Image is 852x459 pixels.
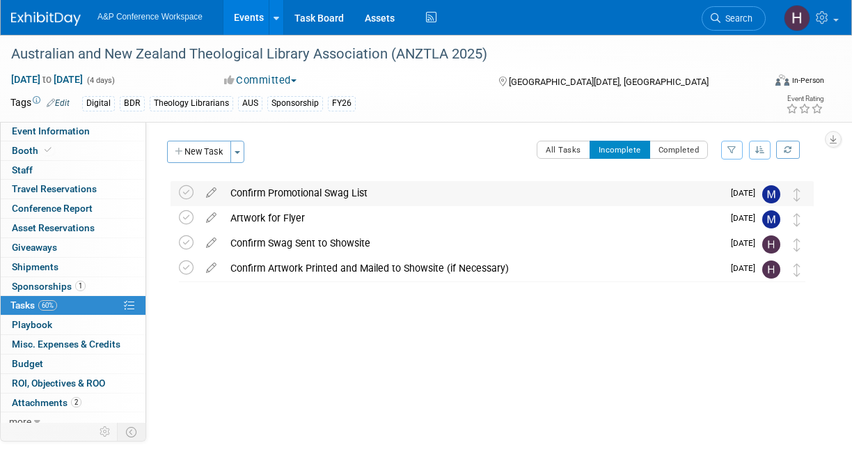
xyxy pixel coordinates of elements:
a: Edit [47,98,70,108]
div: AUS [238,96,262,111]
div: Confirm Artwork Printed and Mailed to Showsite (if Necessary) [223,256,723,280]
td: Tags [10,95,70,111]
button: Committed [219,73,302,88]
img: Hannah Siegel [784,5,810,31]
a: ROI, Objectives & ROO [1,374,145,393]
a: Refresh [776,141,800,159]
button: Completed [649,141,709,159]
a: Travel Reservations [1,180,145,199]
span: to [40,74,54,85]
span: [DATE] [731,263,762,273]
span: Playbook [12,319,52,330]
div: FY26 [328,96,356,111]
span: 2 [71,397,81,407]
img: Format-Inperson.png [775,75,789,86]
div: Event Format [706,72,824,93]
a: Conference Report [1,199,145,218]
span: [GEOGRAPHIC_DATA][DATE], [GEOGRAPHIC_DATA] [509,77,709,87]
i: Move task [794,213,800,226]
span: (4 days) [86,76,115,85]
a: Tasks60% [1,296,145,315]
span: ROI, Objectives & ROO [12,378,105,389]
a: Misc. Expenses & Credits [1,335,145,354]
a: Event Information [1,122,145,141]
a: Shipments [1,258,145,277]
a: edit [199,212,223,224]
span: Asset Reservations [12,222,95,233]
div: BDR [120,96,145,111]
div: Event Rating [786,95,823,102]
span: Sponsorships [12,281,86,292]
button: New Task [167,141,231,163]
span: Giveaways [12,242,57,253]
button: Incomplete [590,141,650,159]
span: Staff [12,164,33,176]
td: Toggle Event Tabs [118,423,146,441]
img: Hannah Siegel [762,235,780,254]
span: 60% [38,300,57,311]
a: Sponsorships1 [1,277,145,296]
span: Search [720,13,752,24]
img: Michelle Kelly [762,185,780,203]
div: Australian and New Zealand Theological Library Association (ANZTLA 2025) [6,42,755,67]
a: Booth [1,141,145,160]
div: Digital [82,96,115,111]
img: ExhibitDay [11,12,81,26]
span: [DATE] [731,188,762,198]
i: Move task [794,263,800,277]
i: Move task [794,188,800,201]
span: Tasks [10,299,57,311]
a: edit [199,237,223,249]
a: edit [199,262,223,274]
div: Sponsorship [267,96,323,111]
img: Michelle Kelly [762,210,780,228]
span: Budget [12,358,43,369]
span: more [9,416,31,427]
a: Staff [1,161,145,180]
span: Misc. Expenses & Credits [12,339,120,350]
a: edit [199,187,223,199]
i: Booth reservation complete [45,146,52,154]
span: Attachments [12,397,81,408]
span: Booth [12,145,54,156]
span: Conference Report [12,203,93,214]
span: Shipments [12,261,58,272]
span: 1 [75,281,86,291]
a: Budget [1,355,145,373]
span: [DATE] [731,238,762,248]
a: Search [702,6,766,31]
div: Theology Librarians [150,96,233,111]
div: Artwork for Flyer [223,206,723,230]
span: Event Information [12,125,90,137]
span: Travel Reservations [12,183,97,194]
span: A&P Conference Workspace [97,12,203,22]
a: Attachments2 [1,394,145,412]
td: Personalize Event Tab Strip [93,423,118,441]
img: Hannah Siegel [762,260,780,279]
div: Confirm Promotional Swag List [223,181,723,205]
div: Confirm Swag Sent to Showsite [223,231,723,255]
a: Playbook [1,316,145,334]
a: Giveaways [1,238,145,257]
button: All Tasks [537,141,590,159]
a: Asset Reservations [1,219,145,238]
span: [DATE] [731,213,762,223]
a: more [1,412,145,431]
div: In-Person [791,75,824,86]
span: [DATE] [DATE] [10,73,84,86]
i: Move task [794,238,800,251]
